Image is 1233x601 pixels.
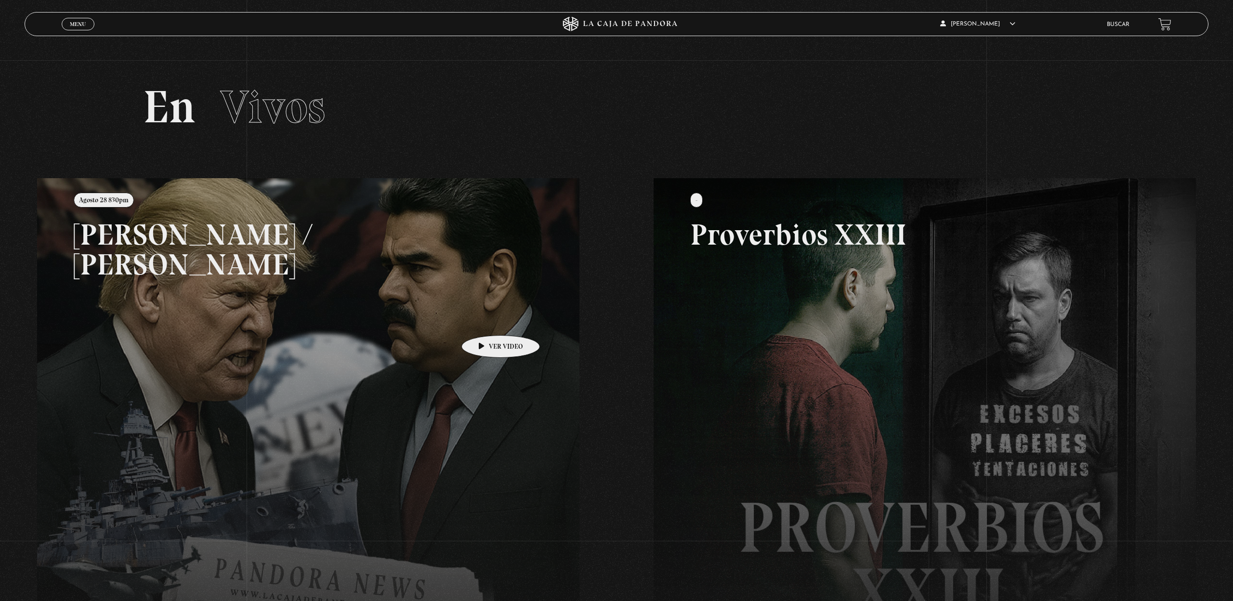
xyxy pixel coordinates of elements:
[1158,17,1171,30] a: View your shopping cart
[1107,22,1129,27] a: Buscar
[70,21,86,27] span: Menu
[940,21,1015,27] span: [PERSON_NAME]
[143,84,1090,130] h2: En
[67,29,90,36] span: Cerrar
[220,79,325,134] span: Vivos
